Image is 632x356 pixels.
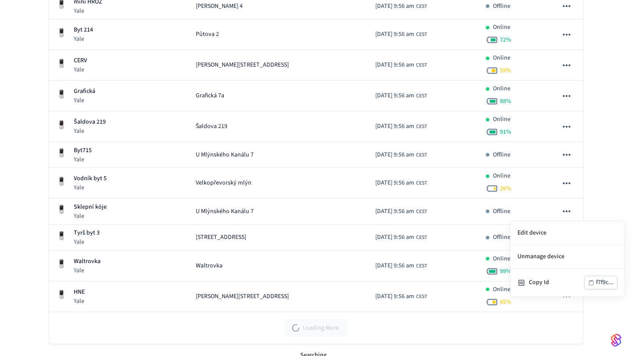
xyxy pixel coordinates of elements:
[510,245,625,269] li: Unmanage device
[584,276,618,289] button: f7f9c...
[611,333,621,347] img: SeamLogoGradient.69752ec5.svg
[596,277,614,288] div: f7f9c...
[529,278,584,287] div: Copy Id
[510,221,625,245] li: Edit device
